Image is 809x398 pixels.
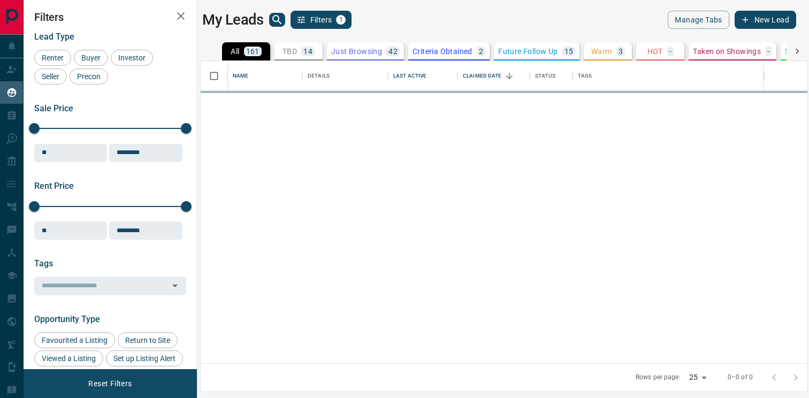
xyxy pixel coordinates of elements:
span: Favourited a Listing [38,336,111,345]
p: 3 [619,48,623,55]
p: 42 [388,48,398,55]
span: Sale Price [34,103,73,113]
div: Viewed a Listing [34,350,103,366]
button: Sort [502,68,517,83]
div: Claimed Date [457,61,530,91]
p: HOT [647,48,663,55]
div: Status [535,61,555,91]
p: Just Browsing [331,48,382,55]
div: Details [308,61,330,91]
p: Taken on Showings [693,48,761,55]
span: Precon [73,72,104,81]
p: Rows per page: [636,373,681,382]
div: Seller [34,68,67,85]
div: Tags [573,61,764,91]
div: 25 [685,370,711,385]
p: Future Follow Up [498,48,558,55]
div: Renter [34,50,71,66]
span: Set up Listing Alert [110,354,179,363]
div: Status [530,61,573,91]
div: Claimed Date [463,61,502,91]
button: Manage Tabs [668,11,729,29]
div: Return to Site [118,332,178,348]
span: Renter [38,53,67,62]
p: Criteria Obtained [413,48,472,55]
p: - [767,48,769,55]
span: Lead Type [34,32,74,42]
button: search button [269,13,285,27]
p: TBD [283,48,297,55]
span: Seller [38,72,63,81]
button: Open [167,278,182,293]
div: Investor [111,50,153,66]
div: Details [302,61,388,91]
div: Buyer [74,50,108,66]
span: Investor [115,53,149,62]
div: Favourited a Listing [34,332,115,348]
span: Opportunity Type [34,314,100,324]
div: Tags [578,61,592,91]
div: Name [227,61,302,91]
div: Set up Listing Alert [106,350,183,366]
div: Last Active [393,61,426,91]
p: All [231,48,239,55]
h2: Filters [34,11,186,24]
div: Precon [70,68,108,85]
p: 0–0 of 0 [728,373,753,382]
button: New Lead [735,11,796,29]
span: Viewed a Listing [38,354,100,363]
p: 15 [564,48,574,55]
span: Return to Site [121,336,174,345]
button: Filters1 [291,11,352,29]
p: Warm [591,48,612,55]
div: Name [233,61,249,91]
p: 2 [479,48,483,55]
h1: My Leads [202,11,264,28]
span: Buyer [78,53,104,62]
span: Tags [34,258,53,269]
div: Last Active [388,61,457,91]
span: 1 [337,16,345,24]
button: Reset Filters [81,374,139,393]
p: - [669,48,671,55]
p: 161 [246,48,260,55]
span: Rent Price [34,181,74,191]
p: 14 [303,48,312,55]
